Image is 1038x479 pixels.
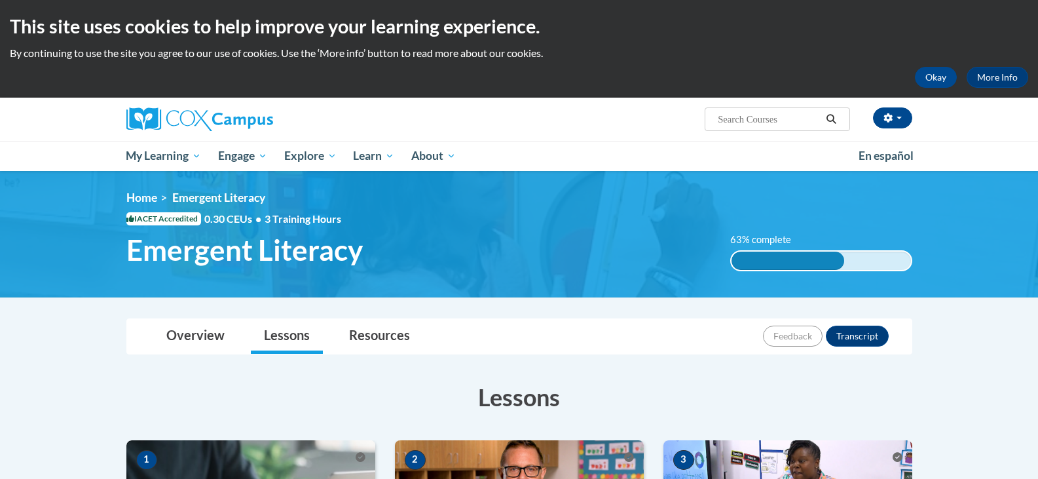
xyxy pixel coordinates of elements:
[850,142,922,170] a: En español
[107,141,932,171] div: Main menu
[126,148,201,164] span: My Learning
[284,148,337,164] span: Explore
[915,67,957,88] button: Okay
[126,233,363,267] span: Emergent Literacy
[826,326,889,347] button: Transcript
[251,319,323,354] a: Lessons
[126,191,157,204] a: Home
[411,148,456,164] span: About
[716,111,821,127] input: Search Courses
[126,212,201,225] span: IACET Accredited
[825,115,837,125] i: 
[136,450,157,470] span: 1
[10,46,1028,60] p: By continuing to use the site you agree to our use of cookies. Use the ‘More info’ button to read...
[873,107,912,128] button: Account Settings
[10,13,1028,39] h2: This site uses cookies to help improve your learning experience.
[210,141,276,171] a: Engage
[126,381,912,413] h3: Lessons
[673,450,694,470] span: 3
[126,107,375,131] a: Cox Campus
[763,326,823,347] button: Feedback
[821,111,841,127] button: Search
[204,212,265,226] span: 0.30 CEUs
[730,233,806,247] label: 63% complete
[344,141,403,171] a: Learn
[118,141,210,171] a: My Learning
[276,141,345,171] a: Explore
[353,148,394,164] span: Learn
[967,67,1028,88] a: More Info
[732,252,844,270] div: 63% complete
[859,149,914,163] span: En español
[126,107,273,131] img: Cox Campus
[172,191,265,204] span: Emergent Literacy
[265,212,341,225] span: 3 Training Hours
[255,212,261,225] span: •
[336,319,423,354] a: Resources
[405,450,426,470] span: 2
[153,319,238,354] a: Overview
[218,148,267,164] span: Engage
[403,141,464,171] a: About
